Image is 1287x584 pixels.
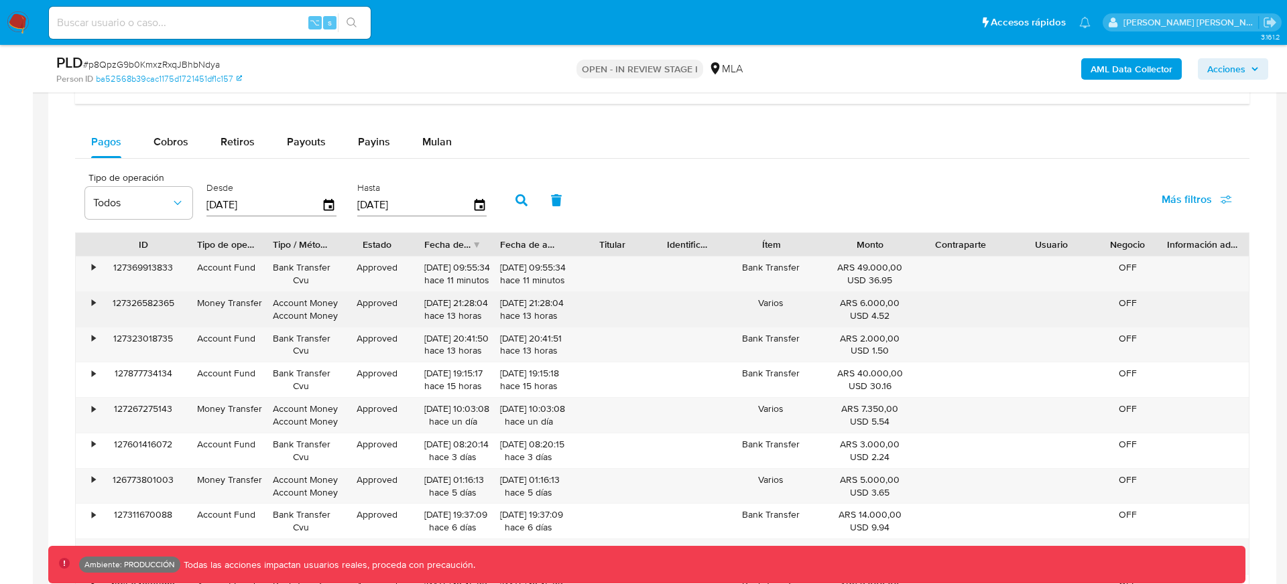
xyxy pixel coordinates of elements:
button: AML Data Collector [1081,58,1182,80]
span: 3.161.2 [1261,31,1280,42]
button: Acciones [1198,58,1268,80]
p: facundoagustin.borghi@mercadolibre.com [1123,16,1259,29]
button: search-icon [338,13,365,32]
a: ba52568b39cac1175d1721451df1c157 [96,73,242,85]
input: Buscar usuario o caso... [49,14,371,31]
b: Person ID [56,73,93,85]
b: AML Data Collector [1091,58,1172,80]
b: PLD [56,52,83,73]
span: Acciones [1207,58,1245,80]
p: Ambiente: PRODUCCIÓN [84,562,175,567]
span: Accesos rápidos [991,15,1066,29]
a: Notificaciones [1079,17,1091,28]
span: # p8QpzG9b0KmxzRxqJBhbNdya [83,58,220,71]
span: s [328,16,332,29]
a: Salir [1263,15,1277,29]
p: OPEN - IN REVIEW STAGE I [576,60,703,78]
p: Todas las acciones impactan usuarios reales, proceda con precaución. [180,559,475,571]
div: MLA [709,62,743,76]
span: ⌥ [310,16,320,29]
